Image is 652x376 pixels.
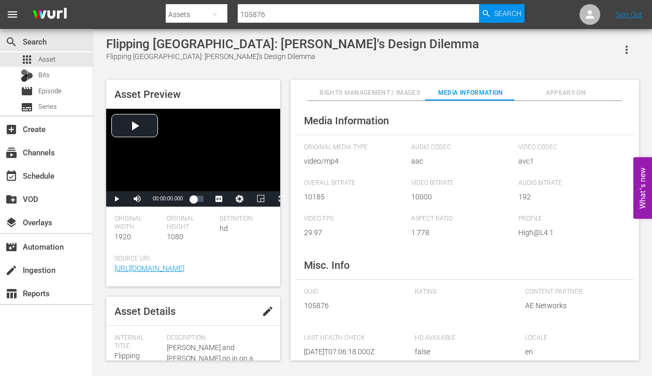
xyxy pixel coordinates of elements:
[250,191,271,207] button: Picture-in-Picture
[21,85,33,97] span: Episode
[262,305,274,317] span: edit
[304,179,406,187] span: Overall Bitrate
[415,346,510,357] span: false
[518,227,620,238] span: High@L4.1
[38,70,50,80] span: Bits
[127,191,148,207] button: Mute
[5,147,18,159] span: Channels
[167,334,267,342] span: Description:
[320,88,420,98] span: Rights Management / Images
[304,114,389,127] span: Media Information
[6,8,19,21] span: menu
[220,224,228,233] span: hd
[304,192,406,203] span: 10185
[525,334,620,342] span: Locale
[153,196,183,201] span: 00:00:00.000
[304,215,406,223] span: Video FPS
[5,287,18,300] span: Reports
[38,86,62,96] span: Episode
[209,191,229,207] button: Captions
[106,51,479,62] div: Flipping [GEOGRAPHIC_DATA]: [PERSON_NAME]'s Design Dilemma
[304,346,399,357] span: [DATE]T07:06:18.000Z
[411,179,513,187] span: Video Bitrate
[106,37,479,51] div: Flipping [GEOGRAPHIC_DATA]: [PERSON_NAME]'s Design Dilemma
[633,157,652,219] button: Open Feedback Widget
[38,102,57,112] span: Series
[114,334,162,351] span: Internal Title:
[525,346,620,357] span: en
[518,192,620,203] span: 192
[525,300,620,311] span: AE Networks
[426,88,515,98] span: Media Information
[255,299,280,324] button: edit
[304,156,406,167] span: video/mp4
[114,264,184,272] a: [URL][DOMAIN_NAME]
[5,123,18,136] span: Create
[106,109,280,207] div: Video Player
[193,196,204,202] div: Progress Bar
[518,143,620,152] span: Video Codec
[521,88,610,98] span: Appears On
[114,305,176,317] span: Asset Details
[518,179,620,187] span: Audio Bitrate
[415,334,510,342] span: HD Available
[615,10,642,19] a: Sign Out
[411,143,513,152] span: Audio Codec
[5,36,18,48] span: Search
[21,69,33,82] div: Bits
[5,170,18,182] span: Schedule
[271,191,292,207] button: Fullscreen
[304,288,399,296] span: GUID
[106,191,127,207] button: Play
[518,156,620,167] span: avc1
[5,264,18,277] span: Ingestion
[415,288,510,296] span: Rating
[114,233,131,241] span: 1920
[411,215,513,223] span: Aspect Ratio
[304,227,406,238] span: 29.97
[21,53,33,66] span: Asset
[220,215,267,223] span: Definition
[38,54,55,65] span: Asset
[25,3,75,27] img: ans4CAIJ8jUAAAAAAAAAAAAAAAAAAAAAAAAgQb4GAAAAAAAAAAAAAAAAAAAAAAAAJMjXAAAAAAAAAAAAAAAAAAAAAAAAgAT5G...
[518,215,620,223] span: Profile
[304,143,406,152] span: Original Media Type
[5,193,18,206] span: VOD
[21,101,33,113] span: Series
[114,215,162,232] span: Original Width
[5,216,18,229] span: Overlays
[114,88,181,100] span: Asset Preview
[5,241,18,253] span: Automation
[525,288,620,296] span: Content Partner
[114,255,267,263] span: Source Url
[411,192,513,203] span: 10000
[229,191,250,207] button: Jump To Time
[304,259,350,271] span: Misc. Info
[479,4,525,23] button: Search
[167,233,183,241] span: 1080
[411,156,513,167] span: aac
[167,215,214,232] span: Original Height
[494,4,521,23] span: Search
[304,334,399,342] span: Last Health Check
[304,300,399,311] span: 105876
[411,227,513,238] span: 1.778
